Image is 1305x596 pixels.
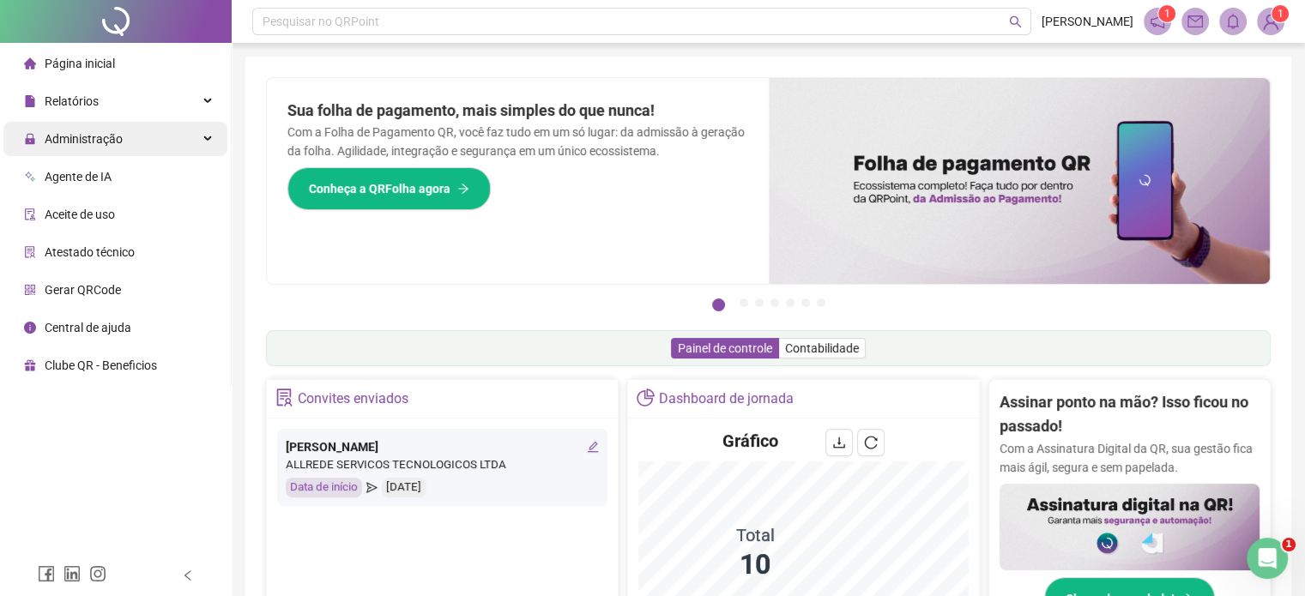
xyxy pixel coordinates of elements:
[24,57,36,69] span: home
[770,298,779,307] button: 4
[1187,14,1203,29] span: mail
[1282,538,1296,551] span: 1
[89,565,106,582] span: instagram
[24,95,36,107] span: file
[275,388,293,406] span: solution
[659,384,794,413] div: Dashboard de jornada
[45,358,157,372] span: Clube QR - Beneficios
[457,183,469,195] span: arrow-right
[678,341,772,355] span: Painel de controle
[287,167,491,210] button: Conheça a QRFolha agora
[1272,5,1289,22] sup: Atualize o seu contato no menu Meus Dados
[45,57,115,70] span: Página inicial
[712,298,725,311] button: 1
[45,321,131,334] span: Central de ajuda
[24,208,36,220] span: audit
[45,208,115,221] span: Aceite de uso
[740,298,748,307] button: 2
[722,429,778,453] h4: Gráfico
[287,99,748,123] h2: Sua folha de pagamento, mais simples do que nunca!
[832,436,846,449] span: download
[1009,15,1022,28] span: search
[182,569,194,581] span: left
[1225,14,1241,29] span: bell
[864,436,878,449] span: reload
[801,298,810,307] button: 6
[45,132,123,146] span: Administração
[755,298,764,307] button: 3
[1000,439,1260,477] p: Com a Assinatura Digital da QR, sua gestão fica mais ágil, segura e sem papelada.
[587,441,599,453] span: edit
[366,478,378,497] span: send
[45,245,135,259] span: Atestado técnico
[1000,390,1260,439] h2: Assinar ponto na mão? Isso ficou no passado!
[24,284,36,296] span: qrcode
[637,388,655,406] span: pie-chart
[1150,14,1165,29] span: notification
[1000,484,1260,570] img: banner%2F02c71560-61a6-44d4-94b9-c8ab97240462.png
[286,437,599,456] div: [PERSON_NAME]
[1158,5,1175,22] sup: 1
[45,283,121,297] span: Gerar QRCode
[45,170,112,184] span: Agente de IA
[63,565,81,582] span: linkedin
[24,246,36,258] span: solution
[286,478,362,497] div: Data de início
[45,94,99,108] span: Relatórios
[1258,9,1284,34] img: 75850
[769,78,1271,284] img: banner%2F8d14a306-6205-4263-8e5b-06e9a85ad873.png
[38,565,55,582] span: facebook
[786,298,794,307] button: 5
[1042,12,1133,31] span: [PERSON_NAME]
[298,384,408,413] div: Convites enviados
[24,359,36,371] span: gift
[1278,8,1284,20] span: 1
[309,179,450,198] span: Conheça a QRFolha agora
[287,123,748,160] p: Com a Folha de Pagamento QR, você faz tudo em um só lugar: da admissão à geração da folha. Agilid...
[24,322,36,334] span: info-circle
[24,133,36,145] span: lock
[382,478,426,497] div: [DATE]
[785,341,859,355] span: Contabilidade
[1164,8,1170,20] span: 1
[817,298,825,307] button: 7
[1247,538,1288,579] iframe: Intercom live chat
[286,456,599,474] div: ALLREDE SERVICOS TECNOLOGICOS LTDA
